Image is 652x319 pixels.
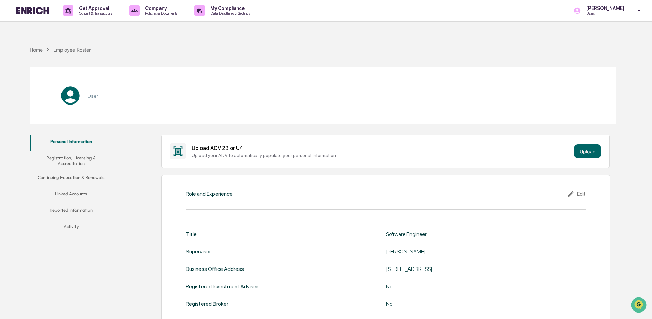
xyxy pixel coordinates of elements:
[630,296,649,315] iframe: Open customer support
[7,87,12,92] div: 🖐️
[386,231,557,237] div: Software Engineer
[186,248,211,255] div: Supervisor
[56,86,85,93] span: Attestations
[14,99,43,106] span: Data Lookup
[30,47,43,53] div: Home
[48,115,83,121] a: Powered byPylon
[205,11,253,16] p: Data, Deadlines & Settings
[30,220,112,236] button: Activity
[73,5,116,11] p: Get Approval
[192,145,571,151] div: Upload ADV 2B or U4
[140,11,181,16] p: Policies & Documents
[16,7,49,14] img: logo
[30,187,112,203] button: Linked Accounts
[140,5,181,11] p: Company
[186,283,258,290] div: Registered Investment Adviser
[116,54,124,63] button: Start new chat
[186,191,233,197] div: Role and Experience
[30,170,112,187] button: Continuing Education & Renewals
[14,86,44,93] span: Preclearance
[30,135,112,151] button: Personal Information
[581,11,628,16] p: Users
[23,52,112,59] div: Start new chat
[386,266,557,272] div: [STREET_ADDRESS]
[567,190,586,198] div: Edit
[186,266,244,272] div: Business Office Address
[192,153,571,158] div: Upload your ADV to automatically populate your personal information.
[4,96,46,109] a: 🔎Data Lookup
[4,83,47,96] a: 🖐️Preclearance
[53,47,91,53] div: Employee Roster
[68,116,83,121] span: Pylon
[386,301,557,307] div: No
[205,5,253,11] p: My Compliance
[47,83,87,96] a: 🗄️Attestations
[186,301,228,307] div: Registered Broker
[50,87,55,92] div: 🗄️
[386,248,557,255] div: [PERSON_NAME]
[7,100,12,105] div: 🔎
[7,52,19,65] img: 1746055101610-c473b297-6a78-478c-a979-82029cc54cd1
[30,151,112,170] button: Registration, Licensing & Accreditation
[581,5,628,11] p: [PERSON_NAME]
[574,144,601,158] button: Upload
[30,203,112,220] button: Reported Information
[30,135,112,236] div: secondary tabs example
[386,283,557,290] div: No
[73,11,116,16] p: Content & Transactions
[87,93,98,99] h3: User
[23,59,86,65] div: We're available if you need us!
[186,231,197,237] div: Title
[7,14,124,25] p: How can we help?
